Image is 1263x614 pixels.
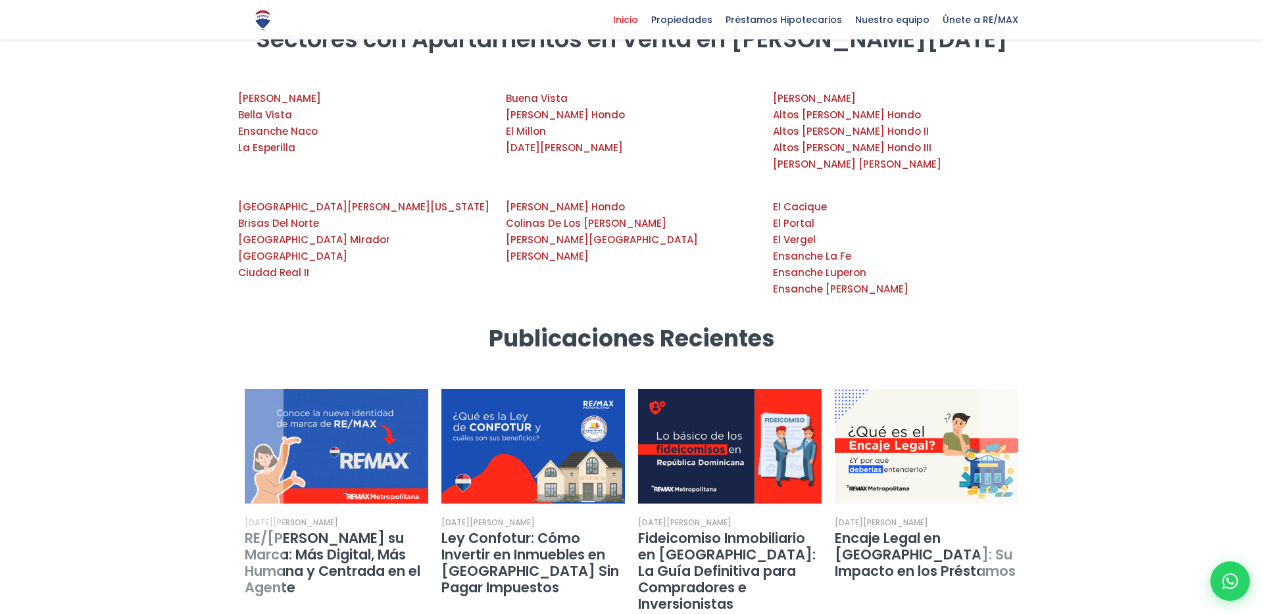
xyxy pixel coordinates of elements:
a: Ensanche La Fe [773,249,851,263]
a: La Esperilla [238,141,295,154]
a: Brisas Del Norte [238,216,319,230]
a: [PERSON_NAME] [506,249,589,263]
div: [DATE][PERSON_NAME] [441,517,535,529]
a: Ensanche [PERSON_NAME] [773,282,908,296]
a: El Cacique [773,200,827,214]
a: [PERSON_NAME] Hondo [506,200,625,214]
a: [GEOGRAPHIC_DATA][PERSON_NAME][US_STATE] [238,200,489,214]
strong: Publicaciones Recientes [489,322,775,354]
img: El encaje legal en República Dominicana explicado con un gráfico de un banco regulador sobre mone... [835,389,1018,504]
img: miniatura gráfico con chica mostrando el nuevo logotipo de REMAX [245,389,428,504]
h2: Sectores con Apartamentos en Venta en [PERSON_NAME][DATE] [238,24,1025,54]
a: Colinas De Los [PERSON_NAME] [506,216,666,230]
a: Encaje Legal en República Dominicana: Su Impacto en los Préstamos [835,389,1018,504]
a: Ley Confotur: Cómo Invertir en Inmuebles en [GEOGRAPHIC_DATA] Sin Pagar Impuestos [441,529,619,597]
a: Ensanche Luperon [773,266,866,279]
a: Buena Vista [506,91,568,105]
div: [DATE][PERSON_NAME] [638,517,731,529]
a: RE/MAX Renueva su Marca: Más Digital, Más Humana y Centrada en el Agente [245,389,428,504]
a: RE/[PERSON_NAME] su Marca: Más Digital, Más Humana y Centrada en el Agente [245,529,420,597]
a: Fideicomiso Inmobiliario en [GEOGRAPHIC_DATA]: La Guía Definitiva para Compradores e Inversionistas [638,529,816,613]
img: Gráfico de una propiedad en venta exenta de impuestos por ley confotur [441,389,625,504]
a: El Millon [506,124,546,138]
img: Logo de REMAX [251,9,274,32]
span: Únete a RE/MAX [936,10,1025,30]
a: Ensanche Naco [238,124,318,138]
div: [DATE][PERSON_NAME] [245,517,338,529]
a: [PERSON_NAME][GEOGRAPHIC_DATA] [506,233,698,247]
a: [GEOGRAPHIC_DATA] Mirador [238,233,390,247]
a: Fideicomiso Inmobiliario en República Dominicana: La Guía Definitiva para Compradores e Inversion... [638,389,822,504]
span: Préstamos Hipotecarios [719,10,849,30]
a: Altos [PERSON_NAME] Hondo III [773,141,931,154]
a: Ley Confotur: Cómo Invertir en Inmuebles en República Dominicana Sin Pagar Impuestos [441,389,625,504]
span: Inicio [607,10,645,30]
span: Nuestro equipo [849,10,936,30]
a: [GEOGRAPHIC_DATA] [238,249,347,263]
a: Encaje Legal en [GEOGRAPHIC_DATA]: Su Impacto en los Préstamos [835,529,1016,580]
img: Portada artículo del funcionamiento del fideicomiso inmobiliario en República Dominicana con sus ... [638,389,822,504]
a: El Portal [773,216,814,230]
a: [DATE][PERSON_NAME] [506,141,623,154]
a: [PERSON_NAME] [PERSON_NAME] [773,157,941,171]
a: [PERSON_NAME] Hondo [506,108,625,122]
span: Propiedades [645,10,719,30]
a: Altos [PERSON_NAME] Hondo [773,108,921,122]
a: Bella Vista [238,108,292,122]
a: Altos [PERSON_NAME] Hondo II [773,124,929,138]
div: [DATE][PERSON_NAME] [835,517,928,529]
a: Ciudad Real II [238,266,309,279]
a: [PERSON_NAME] [238,91,321,105]
a: El Vergel [773,233,816,247]
a: [PERSON_NAME] [773,91,856,105]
